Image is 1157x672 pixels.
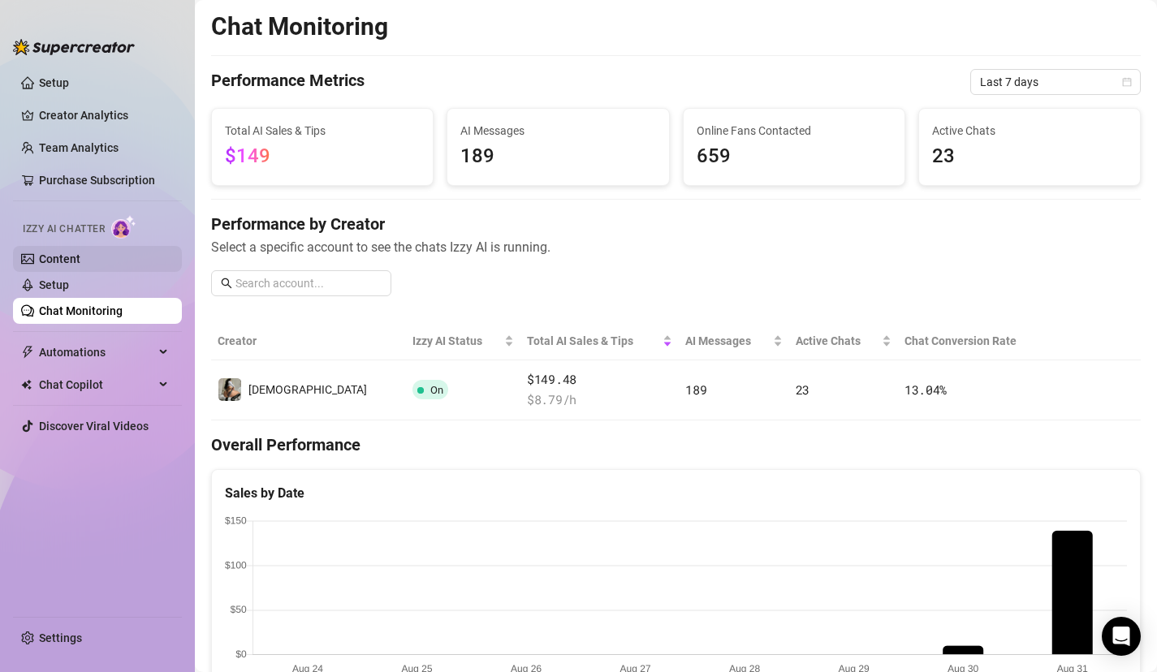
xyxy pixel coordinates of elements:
[685,381,706,398] span: 189
[679,322,788,360] th: AI Messages
[218,378,241,401] img: Goddess
[685,332,769,350] span: AI Messages
[248,383,367,396] span: [DEMOGRAPHIC_DATA]
[1122,77,1132,87] span: calendar
[13,39,135,55] img: logo-BBDzfeDw.svg
[39,278,69,291] a: Setup
[211,322,406,360] th: Creator
[796,332,879,350] span: Active Chats
[211,11,388,42] h2: Chat Monitoring
[21,346,34,359] span: thunderbolt
[39,339,154,365] span: Automations
[39,174,155,187] a: Purchase Subscription
[39,304,123,317] a: Chat Monitoring
[430,384,443,396] span: On
[1102,617,1141,656] div: Open Intercom Messenger
[235,274,382,292] input: Search account...
[697,141,891,172] span: 659
[225,483,1127,503] div: Sales by Date
[21,379,32,390] img: Chat Copilot
[789,322,898,360] th: Active Chats
[39,102,169,128] a: Creator Analytics
[904,381,947,398] span: 13.04 %
[211,237,1141,257] span: Select a specific account to see the chats Izzy AI is running.
[23,222,105,237] span: Izzy AI Chatter
[527,390,672,410] span: $ 8.79 /h
[225,144,270,167] span: $149
[39,141,119,154] a: Team Analytics
[460,122,655,140] span: AI Messages
[211,213,1141,235] h4: Performance by Creator
[527,332,659,350] span: Total AI Sales & Tips
[225,122,420,140] span: Total AI Sales & Tips
[932,141,1127,172] span: 23
[460,141,655,172] span: 189
[980,70,1131,94] span: Last 7 days
[796,381,809,398] span: 23
[406,322,520,360] th: Izzy AI Status
[697,122,891,140] span: Online Fans Contacted
[520,322,679,360] th: Total AI Sales & Tips
[221,278,232,289] span: search
[412,332,501,350] span: Izzy AI Status
[39,631,82,644] a: Settings
[39,252,80,265] a: Content
[39,372,154,398] span: Chat Copilot
[211,69,365,95] h4: Performance Metrics
[39,76,69,89] a: Setup
[39,420,149,433] a: Discover Viral Videos
[932,122,1127,140] span: Active Chats
[211,433,1141,456] h4: Overall Performance
[898,322,1048,360] th: Chat Conversion Rate
[111,215,136,239] img: AI Chatter
[527,370,672,390] span: $149.48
